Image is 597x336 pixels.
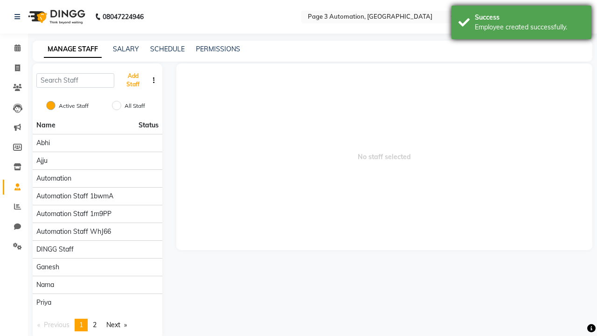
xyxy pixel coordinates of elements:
[36,262,59,272] span: Ganesh
[59,102,89,110] label: Active Staff
[36,191,113,201] span: Automation Staff 1bwmA
[125,102,145,110] label: All Staff
[113,45,139,53] a: SALARY
[36,174,71,183] span: Automation
[118,68,148,92] button: Add Staff
[176,63,593,250] span: No staff selected
[36,121,56,129] span: Name
[103,4,144,30] b: 08047224946
[36,245,74,254] span: DINGG Staff
[36,227,111,237] span: Automation Staff WhJ66
[36,280,54,290] span: Nama
[139,120,159,130] span: Status
[36,156,48,166] span: Ajju
[36,73,114,88] input: Search Staff
[150,45,185,53] a: SCHEDULE
[196,45,240,53] a: PERMISSIONS
[36,209,111,219] span: Automation Staff 1m9PP
[36,138,50,148] span: Abhi
[475,22,584,32] div: Employee created successfully.
[44,321,69,329] span: Previous
[33,319,162,331] nav: Pagination
[93,321,97,329] span: 2
[475,13,584,22] div: Success
[102,319,132,331] a: Next
[36,298,51,308] span: Priya
[24,4,88,30] img: logo
[44,41,102,58] a: MANAGE STAFF
[79,321,83,329] span: 1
